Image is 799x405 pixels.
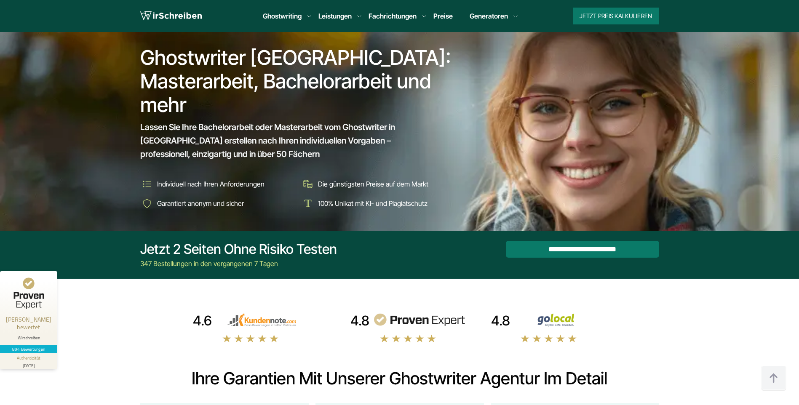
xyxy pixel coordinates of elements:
[369,11,417,21] a: Fachrichtungen
[140,197,295,210] li: Garantiert anonym und sicher
[140,177,154,191] img: Individuell nach Ihren Anforderungen
[513,313,606,327] img: Wirschreiben Bewertungen
[470,11,508,21] a: Generatoren
[573,8,659,24] button: Jetzt Preis kalkulieren
[433,12,453,20] a: Preise
[520,334,577,343] img: stars
[222,334,279,343] img: stars
[17,355,41,361] div: Authentizität
[140,258,337,269] div: 347 Bestellungen in den vergangenen 7 Tagen
[318,11,352,21] a: Leistungen
[301,177,456,191] li: Die günstigsten Preise auf dem Markt
[3,335,54,341] div: Wirschreiben
[491,312,510,329] div: 4.8
[140,46,457,117] h1: Ghostwriter [GEOGRAPHIC_DATA]: Masterarbeit, Bachelorarbeit und mehr
[140,368,659,389] h2: Ihre Garantien mit unserer Ghostwriter Agentur im Detail
[3,361,54,368] div: [DATE]
[215,313,308,327] img: kundennote
[140,241,337,258] div: Jetzt 2 Seiten ohne Risiko testen
[761,366,786,391] img: button top
[193,312,212,329] div: 4.6
[140,10,202,22] img: logo wirschreiben
[140,197,154,210] img: Garantiert anonym und sicher
[263,11,302,21] a: Ghostwriting
[301,177,315,191] img: Die günstigsten Preise auf dem Markt
[379,334,437,343] img: stars
[140,177,295,191] li: Individuell nach Ihren Anforderungen
[350,312,369,329] div: 4.8
[301,197,456,210] li: 100% Unikat mit KI- und Plagiatschutz
[373,313,465,327] img: provenexpert reviews
[140,120,441,161] span: Lassen Sie Ihre Bachelorarbeit oder Masterarbeit vom Ghostwriter in [GEOGRAPHIC_DATA] erstellen n...
[301,197,315,210] img: 100% Unikat mit KI- und Plagiatschutz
